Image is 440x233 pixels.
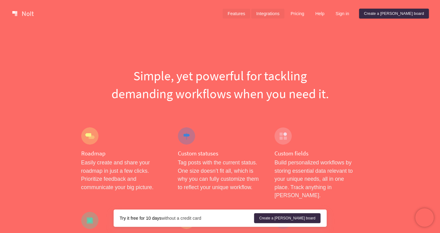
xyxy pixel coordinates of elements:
[251,9,284,19] a: Integrations
[81,150,166,157] h4: Roadmap
[223,9,250,19] a: Features
[178,150,262,157] h4: Custom statuses
[178,159,262,191] p: Tag posts with the current status. One size doesn’t fit all, which is why you can fully customize...
[359,9,429,19] a: Create a [PERSON_NAME] board
[415,208,434,227] iframe: Chatra live chat
[274,159,359,199] p: Build personalized workflows by storing essential data relevant to your unique needs, all in one ...
[120,216,161,221] strong: Try it free for 10 days
[274,150,359,157] h4: Custom fields
[331,9,354,19] a: Sign in
[254,213,320,223] a: Create a [PERSON_NAME] board
[81,67,359,103] h1: Simple, yet powerful for tackling demanding workflows when you need it.
[81,159,166,191] p: Easily create and share your roadmap in just a few clicks. Prioritize feedback and communicate yo...
[286,9,309,19] a: Pricing
[310,9,329,19] a: Help
[120,215,254,221] div: without a credit card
